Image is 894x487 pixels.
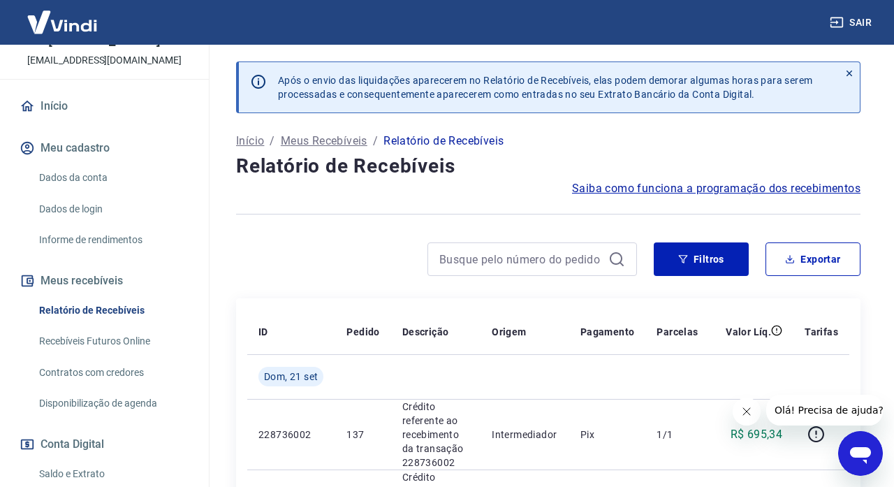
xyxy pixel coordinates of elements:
[8,10,117,21] span: Olá! Precisa de ajuda?
[654,242,749,276] button: Filtros
[34,195,192,224] a: Dados de login
[34,163,192,192] a: Dados da conta
[402,400,469,470] p: Crédito referente ao recebimento da transação 228736002
[373,133,378,150] p: /
[731,426,783,443] p: R$ 695,34
[765,242,860,276] button: Exportar
[657,428,698,442] p: 1/1
[278,73,828,101] p: Após o envio das liquidações aparecerem no Relatório de Recebíveis, elas podem demorar algumas ho...
[580,325,635,339] p: Pagamento
[34,296,192,325] a: Relatório de Recebíveis
[827,10,877,36] button: Sair
[34,226,192,254] a: Informe de rendimentos
[805,325,838,339] p: Tarifas
[34,358,192,387] a: Contratos com credores
[17,266,192,296] button: Meus recebíveis
[383,133,504,150] p: Relatório de Recebíveis
[402,325,449,339] p: Descrição
[258,325,268,339] p: ID
[281,133,367,150] a: Meus Recebíveis
[34,327,192,356] a: Recebíveis Futuros Online
[726,325,771,339] p: Valor Líq.
[17,429,192,460] button: Conta Digital
[580,428,635,442] p: Pix
[766,395,883,426] iframe: Mensagem da empresa
[346,428,379,442] p: 137
[733,398,761,426] iframe: Fechar mensagem
[346,325,379,339] p: Pedido
[657,325,698,339] p: Parcelas
[17,133,192,163] button: Meu cadastro
[492,428,558,442] p: Intermediador
[48,33,160,48] p: [PERSON_NAME]
[236,152,860,180] h4: Relatório de Recebíveis
[492,325,526,339] p: Origem
[17,1,108,43] img: Vindi
[258,428,324,442] p: 228736002
[838,431,883,476] iframe: Botão para abrir a janela de mensagens
[27,53,182,68] p: [EMAIL_ADDRESS][DOMAIN_NAME]
[264,370,318,384] span: Dom, 21 set
[34,389,192,418] a: Disponibilização de agenda
[572,180,860,197] a: Saiba como funciona a programação dos recebimentos
[17,91,192,122] a: Início
[439,249,603,270] input: Busque pelo número do pedido
[270,133,274,150] p: /
[236,133,264,150] a: Início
